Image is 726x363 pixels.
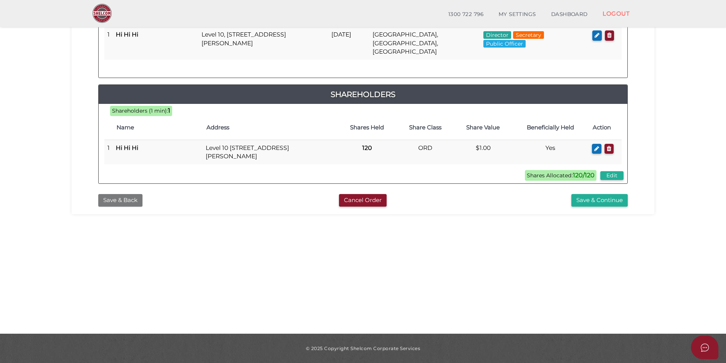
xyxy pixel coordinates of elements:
a: LOGOUT [595,6,637,21]
h4: Action [593,124,618,131]
span: Shares Allocated: [525,170,596,181]
span: Public Officer [483,40,526,48]
td: 1 [104,27,113,60]
a: MY SETTINGS [491,7,544,22]
td: Yes [512,140,589,164]
td: 1 [104,140,113,164]
a: Shareholders [99,88,627,100]
button: Edit [600,171,624,180]
button: Cancel Order [339,194,387,207]
button: Open asap [691,336,718,359]
a: 1300 722 796 [441,7,491,22]
a: DASHBOARD [544,7,595,22]
b: Hi Hi Hi [116,144,138,151]
td: $1.00 [454,140,512,164]
div: © 2025 Copyright Shelcom Corporate Services [77,345,649,352]
button: Save & Continue [571,194,628,207]
h4: Share Value [458,124,508,131]
b: 120/120 [573,172,595,179]
h4: Address [206,124,334,131]
span: Secretary [513,31,544,39]
h4: Shares Held [341,124,392,131]
b: 1 [168,107,170,114]
td: Level 10, [STREET_ADDRESS][PERSON_NAME] [198,27,328,60]
td: Level 10 [STREET_ADDRESS][PERSON_NAME] [203,140,337,164]
h4: Beneficially Held [516,124,585,131]
button: Save & Back [98,194,142,207]
b: Hi Hi Hi [116,31,138,38]
h4: Share Class [400,124,450,131]
span: Shareholders (1 min): [112,107,168,114]
span: Director [483,31,511,39]
h4: Name [117,124,199,131]
td: [GEOGRAPHIC_DATA], [GEOGRAPHIC_DATA], [GEOGRAPHIC_DATA] [369,27,480,60]
td: [DATE] [328,27,369,60]
td: ORD [396,140,454,164]
b: 120 [362,144,372,151]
